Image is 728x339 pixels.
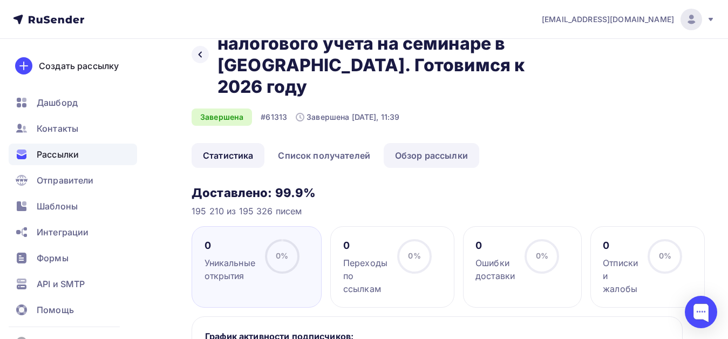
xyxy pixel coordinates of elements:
[9,170,137,191] a: Отправители
[261,112,287,123] div: #61313
[603,239,638,252] div: 0
[37,122,78,135] span: Контакты
[475,256,515,282] div: Ошибки доставки
[37,148,79,161] span: Рассылки
[37,252,69,265] span: Формы
[217,11,543,98] h2: Обзор реформы бухгалтерского и налогового учета на семинаре в [GEOGRAPHIC_DATA]. Готовимся к 2026...
[296,112,399,123] div: Завершена [DATE], 11:39
[603,256,638,295] div: Отписки и жалобы
[9,118,137,139] a: Контакты
[192,143,264,168] a: Статистика
[205,256,255,282] div: Уникальные открытия
[659,251,671,260] span: 0%
[192,205,683,218] div: 195 210 из 195 326 писем
[37,303,74,316] span: Помощь
[343,239,387,252] div: 0
[276,251,288,260] span: 0%
[9,195,137,217] a: Шаблоны
[542,9,715,30] a: [EMAIL_ADDRESS][DOMAIN_NAME]
[408,251,420,260] span: 0%
[39,59,119,72] div: Создать рассылку
[37,226,89,239] span: Интеграции
[9,247,137,269] a: Формы
[9,92,137,113] a: Дашборд
[384,143,479,168] a: Обзор рассылки
[343,256,387,295] div: Переходы по ссылкам
[536,251,548,260] span: 0%
[37,174,94,187] span: Отправители
[542,14,674,25] span: [EMAIL_ADDRESS][DOMAIN_NAME]
[37,200,78,213] span: Шаблоны
[37,96,78,109] span: Дашборд
[192,109,252,126] div: Завершена
[475,239,515,252] div: 0
[9,144,137,165] a: Рассылки
[205,239,255,252] div: 0
[192,185,683,200] h3: Доставлено: 99.9%
[267,143,382,168] a: Список получателей
[37,277,85,290] span: API и SMTP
